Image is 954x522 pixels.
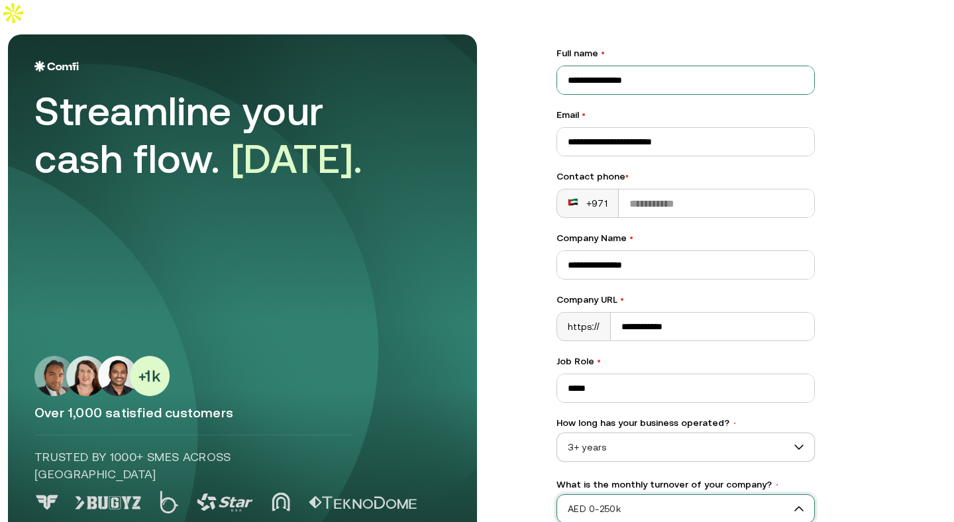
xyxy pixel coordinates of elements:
[231,136,363,182] span: [DATE].
[568,197,608,210] div: +971
[556,231,815,245] label: Company Name
[197,494,253,511] img: Logo 3
[34,495,60,510] img: Logo 0
[34,61,79,72] img: Logo
[556,354,815,368] label: Job Role
[557,313,611,340] div: https://
[556,108,815,122] label: Email
[556,478,815,492] label: What is the monthly turnover of your company?
[601,48,605,58] span: •
[557,437,814,457] span: 3+ years
[160,491,178,513] img: Logo 2
[625,171,629,182] span: •
[582,109,586,120] span: •
[272,492,290,511] img: Logo 4
[556,46,815,60] label: Full name
[34,448,350,483] p: Trusted by 1000+ SMEs across [GEOGRAPHIC_DATA]
[629,233,633,243] span: •
[620,294,624,305] span: •
[34,87,405,183] div: Streamline your cash flow.
[556,293,815,307] label: Company URL
[556,416,815,430] label: How long has your business operated?
[309,496,417,509] img: Logo 5
[556,170,815,183] div: Contact phone
[732,419,737,428] span: •
[34,404,450,421] p: Over 1,000 satisfied customers
[75,496,141,509] img: Logo 1
[557,499,814,519] span: AED 0-250k
[774,480,780,490] span: •
[597,356,601,366] span: •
